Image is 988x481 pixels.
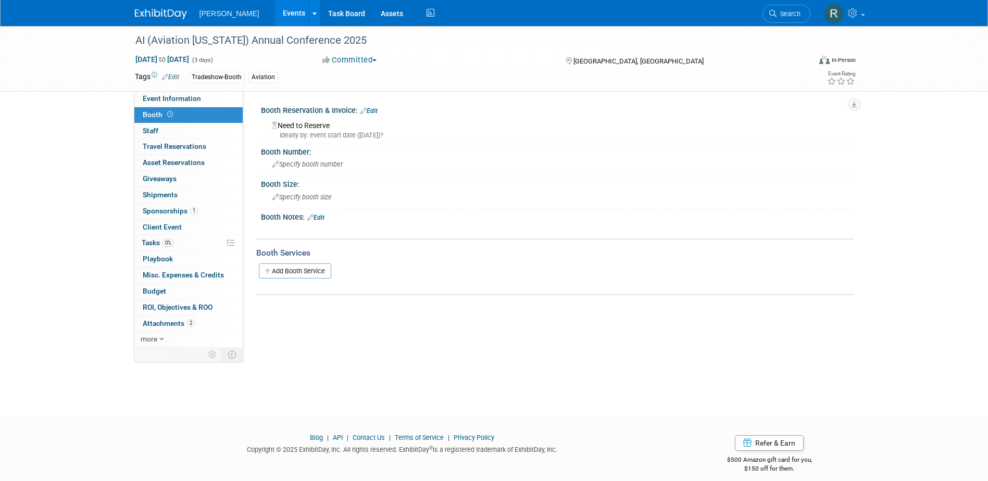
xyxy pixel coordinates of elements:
span: Attachments [143,319,195,327]
span: Search [777,10,801,18]
div: $150 off for them. [685,464,854,473]
a: more [134,332,243,347]
div: Copyright © 2025 ExhibitDay, Inc. All rights reserved. ExhibitDay is a registered trademark of Ex... [135,442,670,454]
span: | [386,434,393,441]
span: 0% [162,239,174,247]
button: Committed [319,55,381,66]
a: Travel Reservations [134,139,243,155]
a: Budget [134,284,243,299]
span: Booth not reserved yet [165,110,175,118]
div: Event Rating [827,71,855,77]
div: Booth Size: [261,176,854,189]
td: Tags [135,71,179,83]
a: Giveaways [134,171,243,187]
div: Tradeshow-Booth [189,72,245,83]
a: Playbook [134,251,243,267]
a: API [333,434,343,441]
span: Travel Reservations [143,142,206,150]
a: ROI, Objectives & ROO [134,300,243,315]
a: Staff [134,123,243,139]
div: Booth Number: [261,144,854,157]
span: Specify booth size [272,193,332,201]
a: Asset Reservations [134,155,243,171]
a: Edit [307,214,324,221]
span: Playbook [143,255,173,263]
a: Tasks0% [134,235,243,251]
a: Blog [310,434,323,441]
a: Edit [360,107,378,115]
a: Privacy Policy [454,434,494,441]
a: Add Booth Service [259,263,331,279]
span: 1 [190,207,198,214]
span: | [344,434,351,441]
span: Event Information [143,94,201,103]
span: | [445,434,452,441]
div: Booth Services [256,247,854,259]
div: Ideally by: event start date ([DATE])? [272,131,846,140]
span: [GEOGRAPHIC_DATA], [GEOGRAPHIC_DATA] [573,57,704,65]
a: Sponsorships1 [134,204,243,219]
div: $500 Amazon gift card for you, [685,449,854,473]
span: [PERSON_NAME] [199,9,259,18]
a: Search [762,5,810,23]
a: Misc. Expenses & Credits [134,268,243,283]
span: Misc. Expenses & Credits [143,271,224,279]
span: 2 [187,319,195,327]
a: Shipments [134,187,243,203]
span: Specify booth number [272,160,343,168]
img: ExhibitDay [135,9,187,19]
a: Event Information [134,91,243,107]
span: [DATE] [DATE] [135,55,190,64]
a: Terms of Service [395,434,444,441]
span: more [141,335,157,343]
sup: ® [429,445,433,451]
span: ROI, Objectives & ROO [143,303,212,311]
a: Edit [162,73,179,81]
td: Personalize Event Tab Strip [204,348,222,361]
a: Refer & Earn [735,435,804,451]
span: (3 days) [191,57,213,64]
div: AI (Aviation [US_STATE]) Annual Conference 2025 [132,31,795,50]
span: to [157,55,167,64]
div: Need to Reserve [269,118,846,140]
span: Shipments [143,191,178,199]
div: Event Format [749,54,856,70]
a: Booth [134,107,243,123]
span: Budget [143,287,166,295]
div: Aviation [248,72,278,83]
div: Booth Notes: [261,209,854,223]
div: In-Person [831,56,856,64]
span: Staff [143,126,158,135]
a: Attachments2 [134,316,243,332]
span: Asset Reservations [143,158,205,167]
td: Toggle Event Tabs [221,348,243,361]
div: Booth Reservation & Invoice: [261,103,854,116]
span: Booth [143,110,175,119]
span: | [324,434,331,441]
span: Client Event [143,223,182,231]
a: Client Event [134,220,243,235]
span: Giveaways [143,174,177,183]
img: Rebecca Deis [824,4,844,23]
span: Sponsorships [143,207,198,215]
span: Tasks [142,238,174,247]
a: Contact Us [353,434,385,441]
img: Format-Inperson.png [819,56,830,64]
